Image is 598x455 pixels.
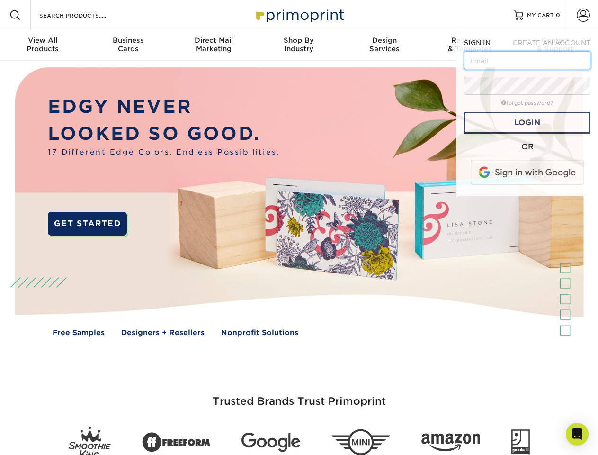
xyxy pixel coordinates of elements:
[221,328,298,338] a: Nonprofit Solutions
[427,36,512,45] span: Resources
[566,423,589,446] div: Open Intercom Messenger
[48,120,280,147] p: LOOKED SO GOOD.
[252,5,347,25] img: Primoprint
[121,328,205,338] a: Designers + Resellers
[464,141,590,153] div: OR
[48,147,280,158] span: 17 Different Edge Colors. Endless Possibilities.
[501,100,553,106] a: forgot password?
[53,328,105,338] a: Free Samples
[511,429,530,455] img: Goodwill
[256,36,341,45] span: Shop By
[171,36,256,45] span: Direct Mail
[342,36,427,53] div: Services
[48,93,280,120] p: EDGY NEVER
[38,9,131,21] input: SEARCH PRODUCTS.....
[256,30,341,61] a: Shop ByIndustry
[427,30,512,61] a: Resources& Templates
[171,36,256,53] div: Marketing
[512,39,590,46] span: CREATE AN ACCOUNT
[48,212,127,236] a: GET STARTED
[256,36,341,53] div: Industry
[421,434,480,452] img: Amazon
[342,36,427,45] span: Design
[427,36,512,53] div: & Templates
[556,12,560,18] span: 0
[241,433,300,452] img: Google
[22,373,576,419] h3: Trusted Brands Trust Primoprint
[171,30,256,61] a: Direct MailMarketing
[527,11,554,19] span: MY CART
[464,112,590,134] a: Login
[85,36,170,45] span: Business
[85,30,170,61] a: BusinessCards
[464,39,491,46] span: SIGN IN
[85,36,170,53] div: Cards
[342,30,427,61] a: DesignServices
[464,51,590,69] input: Email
